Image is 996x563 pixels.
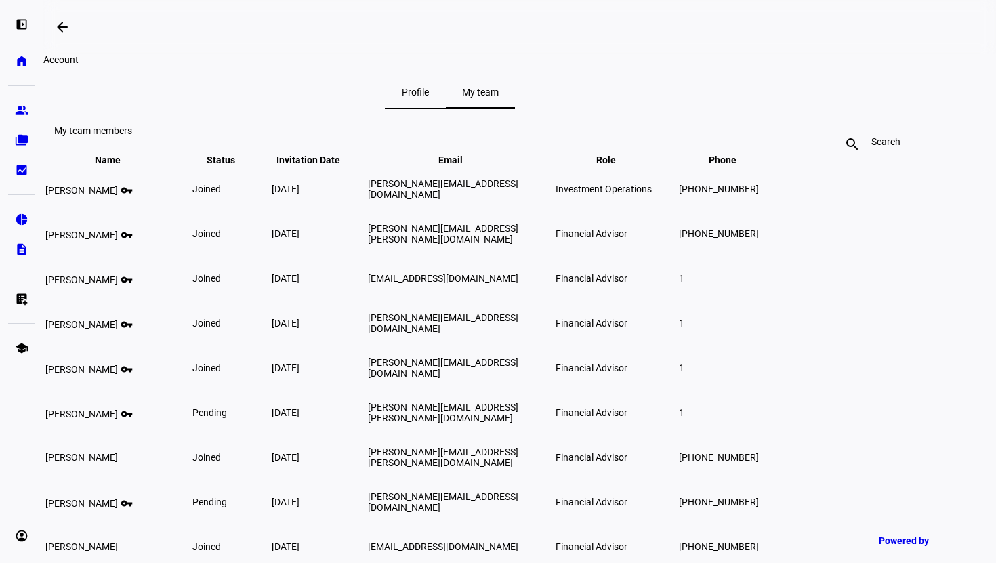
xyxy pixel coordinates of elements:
[8,127,35,154] a: folder_copy
[556,407,627,418] span: Financial Advisor
[556,318,627,329] span: Financial Advisor
[438,154,483,165] span: Email
[679,541,759,552] span: [PHONE_NUMBER]
[15,133,28,147] eth-mat-symbol: folder_copy
[271,212,366,255] td: [DATE]
[15,18,28,31] eth-mat-symbol: left_panel_open
[271,346,366,390] td: [DATE]
[368,541,518,552] span: [EMAIL_ADDRESS][DOMAIN_NAME]
[368,178,518,200] span: [PERSON_NAME][EMAIL_ADDRESS][DOMAIN_NAME]
[271,391,366,434] td: [DATE]
[368,446,518,468] span: [PERSON_NAME][EMAIL_ADDRESS][PERSON_NAME][DOMAIN_NAME]
[709,154,757,165] span: Phone
[192,407,227,418] span: pending
[8,236,35,263] a: description
[679,273,684,284] span: 1
[402,87,429,97] span: Profile
[45,452,118,463] span: [PERSON_NAME]
[45,319,118,330] span: [PERSON_NAME]
[118,182,134,194] mat-icon: vpn_key
[8,157,35,184] a: bid_landscape
[556,541,627,552] span: Financial Advisor
[192,318,221,329] span: joined
[118,361,134,373] mat-icon: vpn_key
[192,362,221,373] span: joined
[45,541,118,552] span: [PERSON_NAME]
[836,136,869,152] mat-icon: search
[679,228,759,239] span: [PHONE_NUMBER]
[556,362,627,373] span: Financial Advisor
[871,136,950,147] input: Search
[45,364,118,375] span: [PERSON_NAME]
[192,184,221,194] span: joined
[556,273,627,284] span: Financial Advisor
[192,452,221,463] span: joined
[15,213,28,226] eth-mat-symbol: pie_chart
[596,154,636,165] span: Role
[207,154,255,165] span: Status
[43,54,856,65] div: Account
[54,125,132,136] eth-data-table-title: My team members
[45,274,118,285] span: [PERSON_NAME]
[8,206,35,233] a: pie_chart
[15,54,28,68] eth-mat-symbol: home
[192,273,221,284] span: joined
[368,402,518,423] span: [PERSON_NAME][EMAIL_ADDRESS][PERSON_NAME][DOMAIN_NAME]
[556,452,627,463] span: Financial Advisor
[556,228,627,239] span: Financial Advisor
[15,163,28,177] eth-mat-symbol: bid_landscape
[54,19,70,35] mat-icon: arrow_backwards
[368,312,518,334] span: [PERSON_NAME][EMAIL_ADDRESS][DOMAIN_NAME]
[271,436,366,479] td: [DATE]
[15,529,28,543] eth-mat-symbol: account_circle
[556,497,627,507] span: Financial Advisor
[679,318,684,329] span: 1
[15,243,28,256] eth-mat-symbol: description
[271,257,366,300] td: [DATE]
[45,498,118,509] span: [PERSON_NAME]
[271,167,366,211] td: [DATE]
[368,223,518,245] span: [PERSON_NAME][EMAIL_ADDRESS][PERSON_NAME][DOMAIN_NAME]
[271,480,366,524] td: [DATE]
[8,97,35,124] a: group
[118,272,134,283] mat-icon: vpn_key
[679,362,684,373] span: 1
[368,357,518,379] span: [PERSON_NAME][EMAIL_ADDRESS][DOMAIN_NAME]
[15,341,28,355] eth-mat-symbol: school
[872,528,976,553] a: Powered by
[462,87,499,97] span: My team
[368,273,518,284] span: [EMAIL_ADDRESS][DOMAIN_NAME]
[679,497,759,507] span: [PHONE_NUMBER]
[192,541,221,552] span: joined
[679,452,759,463] span: [PHONE_NUMBER]
[45,409,118,419] span: [PERSON_NAME]
[679,407,684,418] span: 1
[679,184,759,194] span: [PHONE_NUMBER]
[118,227,134,238] mat-icon: vpn_key
[556,184,652,194] span: Investment Operations
[95,154,141,165] span: Name
[15,292,28,306] eth-mat-symbol: list_alt_add
[8,47,35,75] a: home
[368,491,518,513] span: [PERSON_NAME][EMAIL_ADDRESS][DOMAIN_NAME]
[118,495,134,507] mat-icon: vpn_key
[192,497,227,507] span: pending
[271,301,366,345] td: [DATE]
[192,228,221,239] span: joined
[276,154,360,165] span: Invitation Date
[15,104,28,117] eth-mat-symbol: group
[118,406,134,417] mat-icon: vpn_key
[45,185,118,196] span: [PERSON_NAME]
[45,230,118,241] span: [PERSON_NAME]
[118,316,134,328] mat-icon: vpn_key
